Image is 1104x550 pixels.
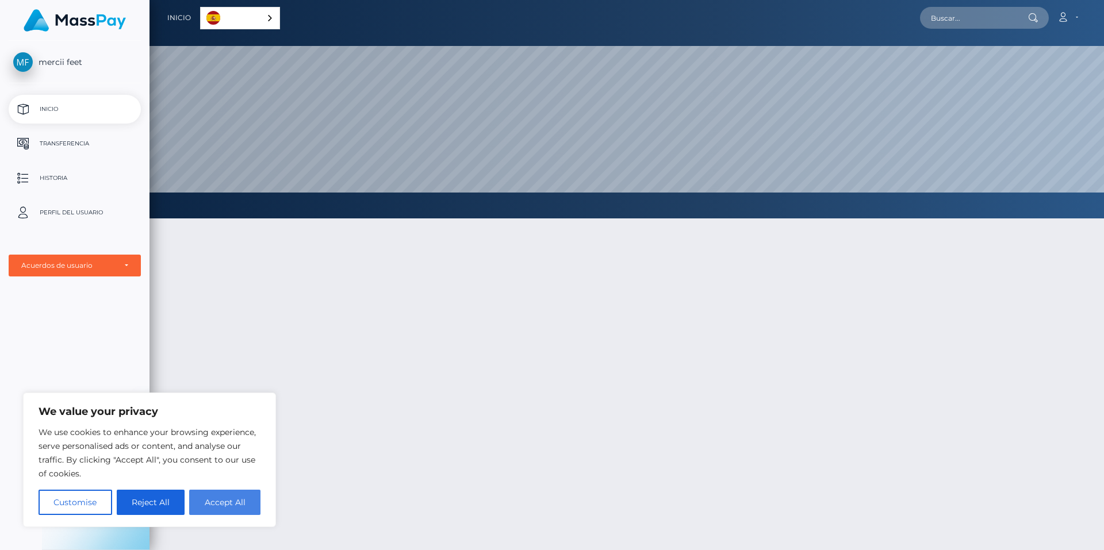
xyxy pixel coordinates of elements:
[117,490,185,515] button: Reject All
[9,164,141,193] a: Historia
[13,204,136,221] p: Perfil del usuario
[39,405,260,418] p: We value your privacy
[201,7,279,29] a: Español
[920,7,1028,29] input: Buscar...
[200,7,280,29] aside: Language selected: Español
[39,425,260,480] p: We use cookies to enhance your browsing experience, serve personalised ads or content, and analys...
[13,170,136,187] p: Historia
[9,198,141,227] a: Perfil del usuario
[13,135,136,152] p: Transferencia
[13,101,136,118] p: Inicio
[167,6,191,30] a: Inicio
[9,57,141,67] span: mercii feet
[189,490,260,515] button: Accept All
[9,95,141,124] a: Inicio
[9,129,141,158] a: Transferencia
[200,7,280,29] div: Language
[39,490,112,515] button: Customise
[9,255,141,276] button: Acuerdos de usuario
[21,261,116,270] div: Acuerdos de usuario
[23,393,276,527] div: We value your privacy
[24,9,126,32] img: MassPay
